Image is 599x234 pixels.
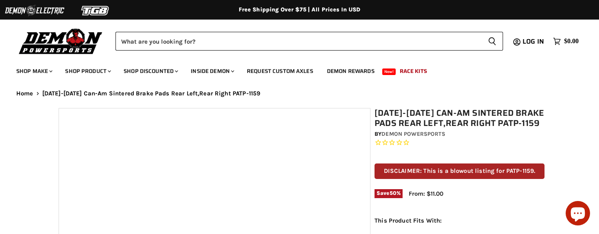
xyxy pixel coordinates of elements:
img: Demon Powersports [16,26,105,55]
a: Race Kits [394,63,433,79]
p: DISCLAIMER: This is a blowout listing for PATP-1159. [375,163,545,179]
button: Search [481,32,503,51]
a: Shop Discounted [118,63,183,79]
a: Inside Demon [185,63,239,79]
span: New! [382,68,396,75]
span: Save % [375,189,403,198]
img: Demon Electric Logo 2 [4,3,65,18]
span: From: $11.00 [409,190,443,197]
span: Rated 0.0 out of 5 stars 0 reviews [375,139,545,147]
span: [DATE]-[DATE] Can-Am Sintered Brake Pads Rear Left,Rear Right PATP-1159 [42,90,261,97]
ul: Main menu [10,60,577,79]
input: Search [115,32,481,51]
a: Demon Powersports [381,130,445,137]
a: Demon Rewards [321,63,381,79]
div: by [375,130,545,139]
span: 50 [390,190,396,196]
a: Request Custom Axles [241,63,319,79]
form: Product [115,32,503,51]
a: Shop Product [59,63,116,79]
p: This Product Fits With: [375,216,545,225]
span: $0.00 [564,38,579,45]
h1: [DATE]-[DATE] Can-Am Sintered Brake Pads Rear Left,Rear Right PATP-1159 [375,108,545,128]
span: Log in [523,36,544,46]
img: TGB Logo 2 [65,3,126,18]
a: $0.00 [549,35,583,47]
a: Shop Make [10,63,57,79]
a: Home [16,90,33,97]
a: Log in [519,38,549,45]
inbox-online-store-chat: Shopify online store chat [563,201,592,227]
